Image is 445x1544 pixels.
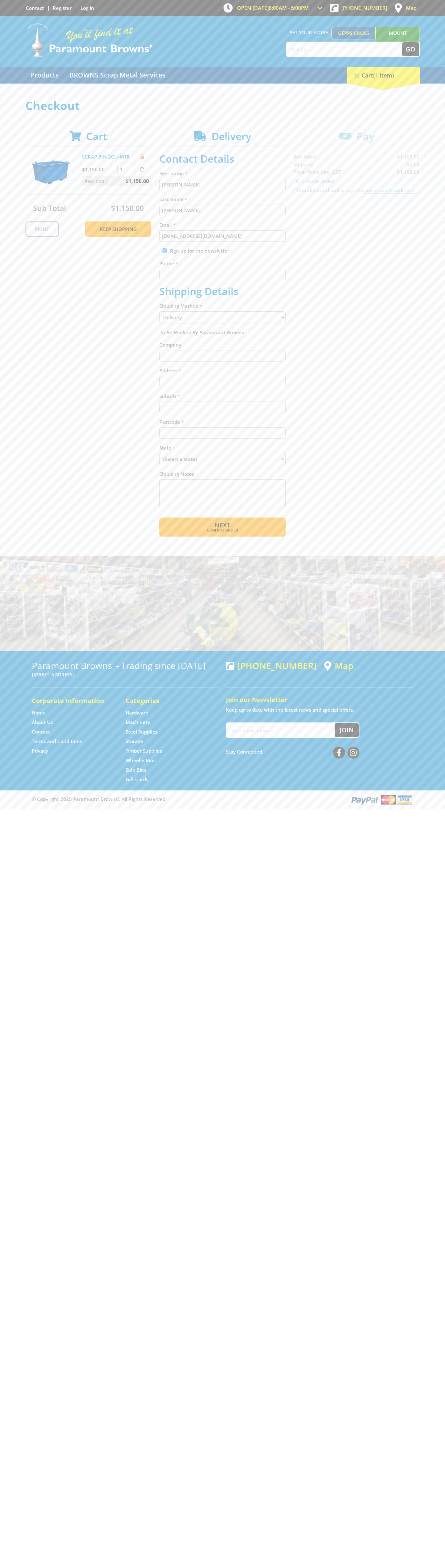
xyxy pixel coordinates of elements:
[126,719,150,726] a: Go to the Machinery page
[25,67,63,84] a: Go to the Products page
[126,776,148,783] a: Go to the Gift Cards page
[159,392,286,400] label: Suburb
[126,176,149,186] span: $1,150.00
[82,176,151,186] p: Item total:
[32,660,219,671] h3: Paramount Browns' - Trading since [DATE]
[85,221,151,237] a: Keep Shopping
[226,744,359,759] div: Stay Connected
[170,247,229,254] label: Sign up for the newsletter
[25,22,153,58] img: Paramount Browns'
[159,376,286,387] input: Please enter your address.
[65,67,170,84] a: Go to the BROWNS Scrap Metal Services page
[159,470,286,478] label: Shipping Notes
[159,402,286,413] input: Please enter your suburb.
[212,129,251,143] span: Delivery
[53,5,72,11] a: Go to the registration page
[237,4,309,11] span: OPEN [DATE]
[126,738,143,745] a: Go to the Storage page
[25,794,420,805] div: ® Copyright 2025 Paramount Browns'. All Rights Reserved.
[32,671,219,678] p: [STREET_ADDRESS]
[140,153,144,160] a: Remove from cart
[32,738,82,745] a: Go to the Terms and Conditions page
[159,230,286,242] input: Please enter your email address.
[335,723,359,737] button: Join
[173,528,272,532] span: Confirm order
[269,4,309,11] span: 8:00am - 5:00pm
[126,709,148,716] a: Go to the Hardware page
[32,719,53,726] a: Go to the About Us page
[159,205,286,216] input: Please enter your last name.
[226,695,414,704] h5: Join our Newsletter
[26,5,44,11] a: Go to the Contact page
[126,728,157,735] a: Go to the Steel Supplies page
[82,153,130,160] a: SCRAP BIN 2CU/MTR
[159,285,286,297] h2: Shipping Details
[159,221,286,229] label: Email
[159,269,286,280] input: Please enter your telephone number.
[347,67,420,84] div: Cart
[159,153,286,165] h2: Contact Details
[25,221,59,237] a: Print
[226,723,335,737] input: Your email address
[80,5,94,11] a: Log in
[324,660,353,671] a: View a map of Gepps Cross location
[286,27,332,38] span: Set your store
[31,153,70,191] img: SCRAP BIN 2CU/MTR
[159,341,286,349] label: Company
[214,521,230,529] span: Next
[82,166,116,173] p: $1,150.00
[33,203,66,213] span: Sub Total
[402,42,419,56] button: Go
[226,706,414,714] p: Keep up to date with the latest news and special offers.
[111,203,144,213] span: $1,150.00
[159,260,286,267] label: Phone
[126,757,156,764] a: Go to the Wheelie Bins page
[159,195,286,203] label: Last name
[32,728,50,735] a: Go to the Contact page
[126,748,162,754] a: Go to the Timber Supplies page
[159,518,286,537] button: Next Confirm order
[159,418,286,426] label: Postcode
[159,302,286,310] label: Shipping Method
[159,427,286,439] input: Please enter your postcode.
[126,767,146,773] a: Go to the Skip Bins page
[373,71,394,79] span: (1 item)
[25,99,420,112] h1: Checkout
[159,444,286,451] label: State
[159,329,245,335] em: To Be Booked By Paramount Browns'
[32,709,45,716] a: Go to the Home page
[86,129,107,143] span: Cart
[226,660,316,671] div: [PHONE_NUMBER]
[159,367,286,374] label: Address
[159,311,286,323] select: Please select a shipping method.
[32,696,113,705] h5: Corporate Information
[331,27,376,39] a: Gepps Cross
[350,794,414,805] img: PayPal, Mastercard, Visa accepted
[159,453,286,465] select: Please select your state.
[126,696,207,705] h5: Categories
[159,170,286,177] label: First name
[376,27,420,51] a: Mount [PERSON_NAME]
[287,42,402,56] input: Search
[159,179,286,190] input: Please enter your first name.
[32,748,48,754] a: Go to the Privacy page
